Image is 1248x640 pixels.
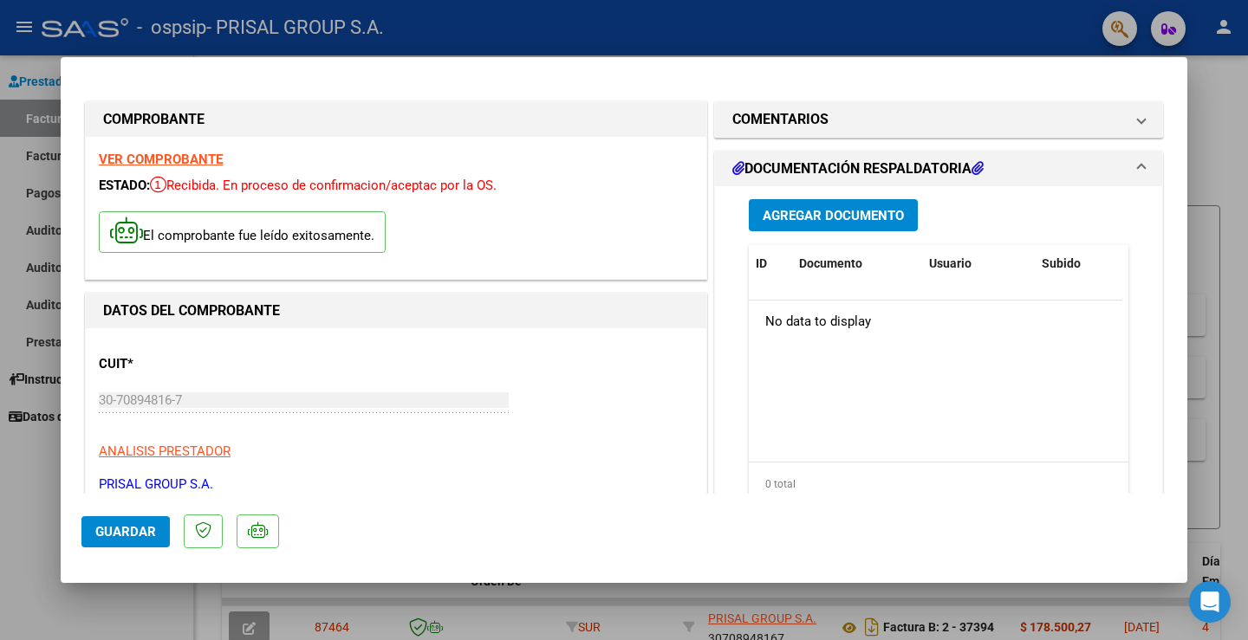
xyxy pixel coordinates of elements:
h1: COMENTARIOS [732,109,829,130]
span: Guardar [95,524,156,540]
p: El comprobante fue leído exitosamente. [99,211,386,254]
span: ANALISIS PRESTADOR [99,443,231,459]
datatable-header-cell: Documento [792,245,922,282]
span: ID [756,256,767,270]
datatable-header-cell: Usuario [922,245,1035,282]
mat-expansion-panel-header: DOCUMENTACIÓN RESPALDATORIA [715,152,1162,186]
datatable-header-cell: Subido [1035,245,1121,282]
button: Guardar [81,516,170,547]
span: Documento [799,256,862,270]
datatable-header-cell: Acción [1121,245,1208,282]
span: Usuario [929,256,972,270]
div: No data to display [749,301,1122,344]
strong: COMPROBANTE [103,111,205,127]
div: 0 total [749,462,1128,506]
span: Agregar Documento [763,208,904,223]
p: PRISAL GROUP S.A. [99,475,693,495]
p: CUIT [99,354,277,374]
div: DOCUMENTACIÓN RESPALDATORIA [715,186,1162,546]
mat-expansion-panel-header: COMENTARIOS [715,102,1162,137]
button: Agregar Documento [749,199,918,231]
strong: DATOS DEL COMPROBANTE [103,302,280,319]
h1: DOCUMENTACIÓN RESPALDATORIA [732,158,984,179]
a: VER COMPROBANTE [99,152,223,167]
div: Open Intercom Messenger [1189,581,1231,623]
datatable-header-cell: ID [749,245,792,282]
span: Recibida. En proceso de confirmacion/aceptac por la OS. [150,178,497,193]
span: Subido [1042,256,1081,270]
span: ESTADO: [99,178,150,193]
